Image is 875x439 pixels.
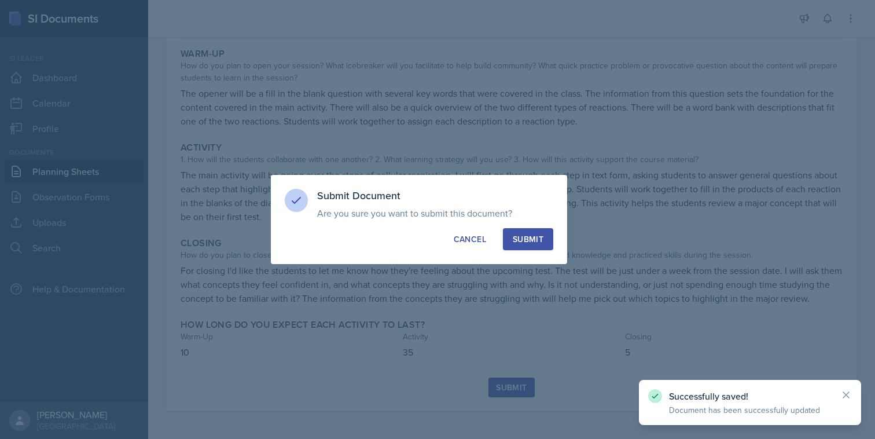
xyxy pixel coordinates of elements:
button: Submit [503,228,553,250]
p: Document has been successfully updated [669,404,831,416]
button: Cancel [444,228,496,250]
p: Are you sure you want to submit this document? [317,207,553,219]
p: Successfully saved! [669,390,831,402]
div: Submit [513,233,543,245]
h3: Submit Document [317,189,553,203]
div: Cancel [454,233,486,245]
